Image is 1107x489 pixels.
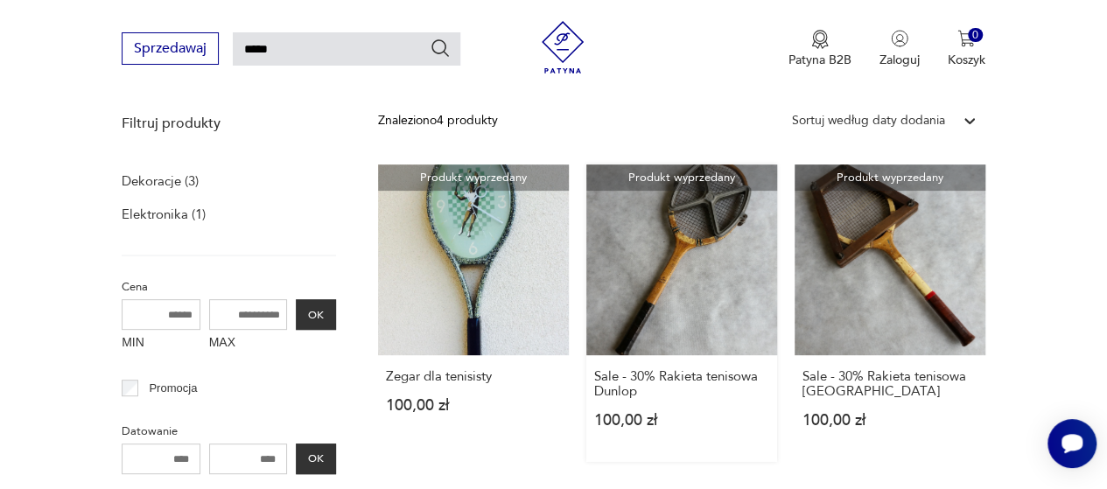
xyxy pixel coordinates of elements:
[536,21,589,73] img: Patyna - sklep z meblami i dekoracjami vintage
[122,277,336,297] p: Cena
[879,30,920,68] button: Zaloguj
[122,114,336,133] p: Filtruj produkty
[879,52,920,68] p: Zaloguj
[594,413,769,428] p: 100,00 zł
[788,30,851,68] button: Patyna B2B
[149,379,197,398] p: Promocja
[122,202,206,227] a: Elektronika (1)
[122,44,219,56] a: Sprzedawaj
[788,52,851,68] p: Patyna B2B
[378,111,498,130] div: Znaleziono 4 produkty
[792,111,945,130] div: Sortuj według daty dodania
[594,369,769,399] h3: Sale - 30% Rakieta tenisowa Dunlop
[122,32,219,65] button: Sprzedawaj
[891,30,908,47] img: Ikonka użytkownika
[386,369,561,384] h3: Zegar dla tenisisty
[795,164,985,462] a: Produkt wyprzedanySale - 30% Rakieta tenisowa YorkSale - 30% Rakieta tenisowa [GEOGRAPHIC_DATA]10...
[386,398,561,413] p: 100,00 zł
[296,444,336,474] button: OK
[1047,419,1096,468] iframe: Smartsupp widget button
[122,169,199,193] a: Dekoracje (3)
[788,30,851,68] a: Ikona medaluPatyna B2B
[586,164,777,462] a: Produkt wyprzedanySale - 30% Rakieta tenisowa DunlopSale - 30% Rakieta tenisowa Dunlop100,00 zł
[122,422,336,441] p: Datowanie
[957,30,975,47] img: Ikona koszyka
[209,330,288,358] label: MAX
[948,52,985,68] p: Koszyk
[811,30,829,49] img: Ikona medalu
[802,369,977,399] h3: Sale - 30% Rakieta tenisowa [GEOGRAPHIC_DATA]
[378,164,569,462] a: Produkt wyprzedanyZegar dla tenisistyZegar dla tenisisty100,00 zł
[296,299,336,330] button: OK
[968,28,983,43] div: 0
[430,38,451,59] button: Szukaj
[948,30,985,68] button: 0Koszyk
[122,330,200,358] label: MIN
[802,413,977,428] p: 100,00 zł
